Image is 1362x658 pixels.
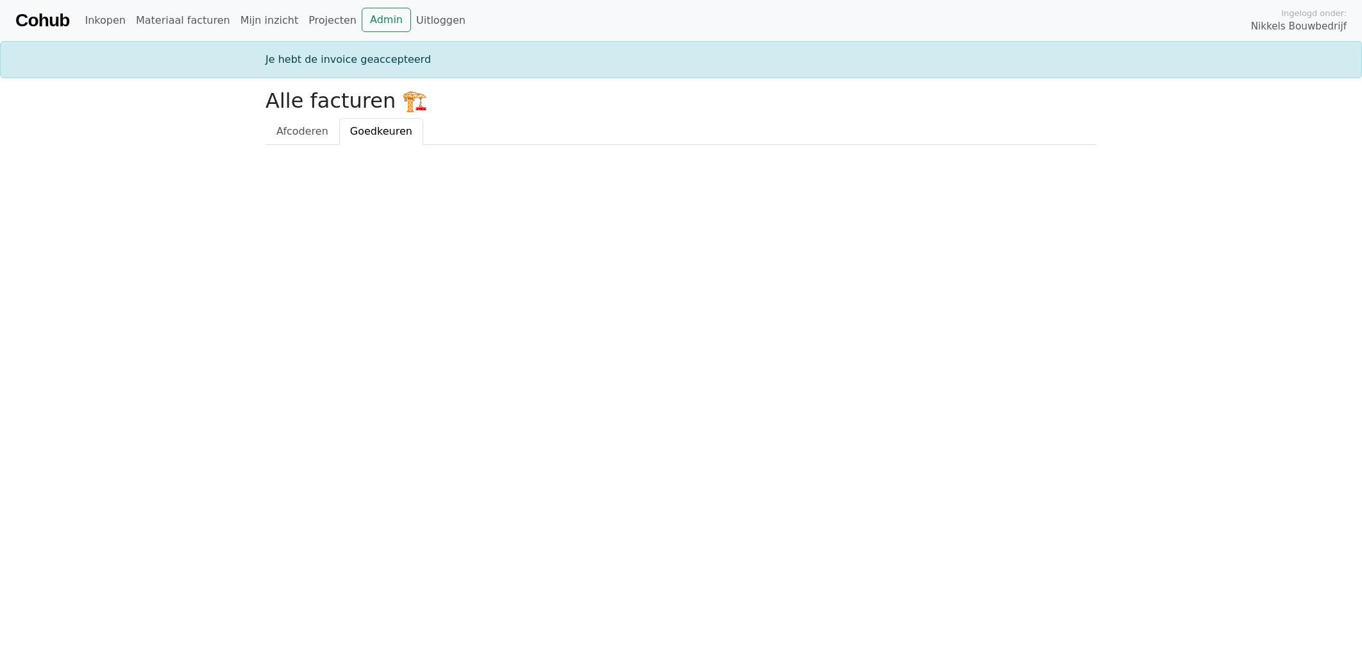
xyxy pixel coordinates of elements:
span: Nikkels Bouwbedrijf [1251,19,1347,34]
h2: Alle facturen 🏗️ [265,89,1097,113]
span: Afcoderen [276,125,328,137]
a: Materiaal facturen [131,8,235,33]
a: Admin [362,8,411,32]
div: Je hebt de invoice geaccepteerd [258,52,1104,67]
a: Afcoderen [265,118,339,145]
a: Cohub [15,5,69,36]
span: Ingelogd onder: [1281,7,1347,19]
a: Goedkeuren [339,118,423,145]
span: Goedkeuren [350,125,412,137]
a: Projecten [303,8,362,33]
a: Uitloggen [411,8,471,33]
a: Inkopen [80,8,130,33]
a: Mijn inzicht [235,8,304,33]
